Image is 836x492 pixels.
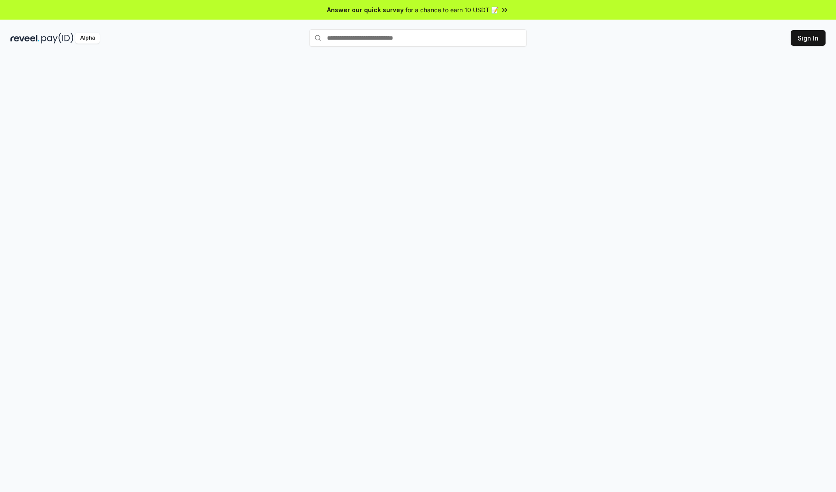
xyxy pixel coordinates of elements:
span: Answer our quick survey [327,5,404,14]
img: pay_id [41,33,74,44]
div: Alpha [75,33,100,44]
img: reveel_dark [10,33,40,44]
span: for a chance to earn 10 USDT 📝 [405,5,499,14]
button: Sign In [791,30,826,46]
